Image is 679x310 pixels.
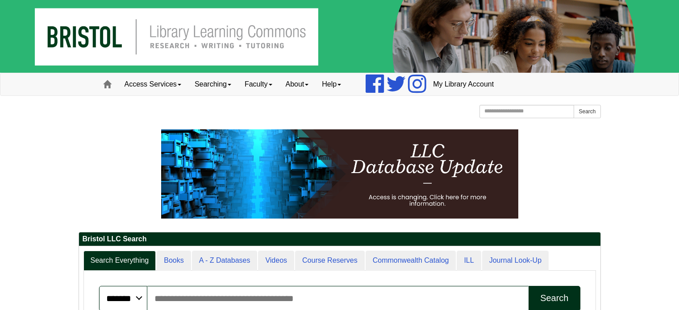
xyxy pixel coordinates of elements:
[457,251,481,271] a: ILL
[161,129,518,219] img: HTML tutorial
[83,251,156,271] a: Search Everything
[574,105,600,118] button: Search
[295,251,365,271] a: Course Reserves
[192,251,258,271] a: A - Z Databases
[188,73,238,95] a: Searching
[540,293,568,303] div: Search
[426,73,500,95] a: My Library Account
[482,251,549,271] a: Journal Look-Up
[366,251,456,271] a: Commonwealth Catalog
[315,73,348,95] a: Help
[279,73,316,95] a: About
[258,251,294,271] a: Videos
[79,232,600,246] h2: Bristol LLC Search
[157,251,191,271] a: Books
[118,73,188,95] a: Access Services
[238,73,279,95] a: Faculty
